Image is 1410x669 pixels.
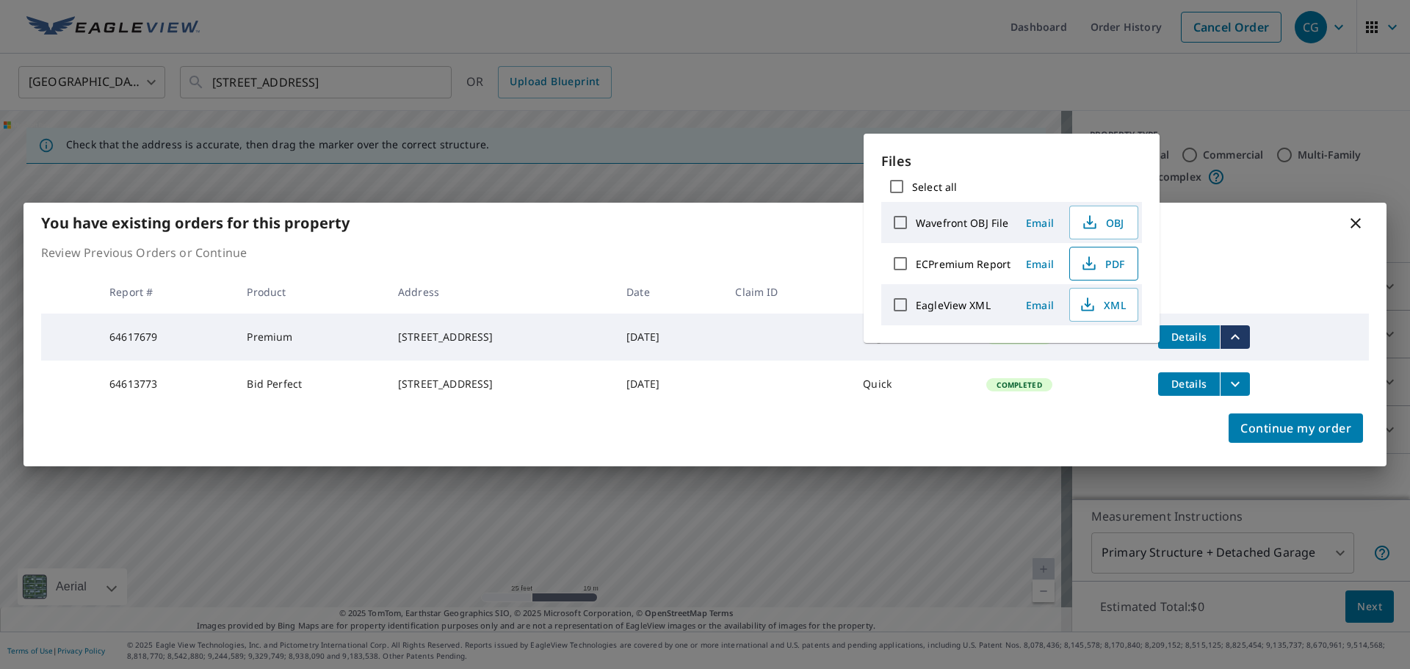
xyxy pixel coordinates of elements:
[615,361,723,408] td: [DATE]
[1167,330,1211,344] span: Details
[386,270,615,314] th: Address
[1167,377,1211,391] span: Details
[41,213,350,233] b: You have existing orders for this property
[851,270,975,314] th: Delivery
[1069,288,1138,322] button: XML
[235,361,386,408] td: Bid Perfect
[398,377,603,391] div: [STREET_ADDRESS]
[988,380,1050,390] span: Completed
[1069,206,1138,239] button: OBJ
[98,270,235,314] th: Report #
[916,298,991,312] label: EagleView XML
[851,314,975,361] td: Regular
[1240,418,1351,438] span: Continue my order
[1016,211,1063,234] button: Email
[1022,298,1057,312] span: Email
[98,314,235,361] td: 64617679
[1016,294,1063,317] button: Email
[398,330,603,344] div: [STREET_ADDRESS]
[1079,214,1126,231] span: OBJ
[851,361,975,408] td: Quick
[1079,255,1126,272] span: PDF
[1158,325,1220,349] button: detailsBtn-64617679
[615,270,723,314] th: Date
[1220,325,1250,349] button: filesDropdownBtn-64617679
[916,257,1010,271] label: ECPremium Report
[1022,257,1057,271] span: Email
[1079,296,1126,314] span: XML
[881,151,1142,171] p: Files
[235,314,386,361] td: Premium
[1229,413,1363,443] button: Continue my order
[1022,216,1057,230] span: Email
[615,314,723,361] td: [DATE]
[912,180,957,194] label: Select all
[723,270,851,314] th: Claim ID
[98,361,235,408] td: 64613773
[1158,372,1220,396] button: detailsBtn-64613773
[235,270,386,314] th: Product
[1069,247,1138,281] button: PDF
[41,244,1369,261] p: Review Previous Orders or Continue
[1220,372,1250,396] button: filesDropdownBtn-64613773
[916,216,1008,230] label: Wavefront OBJ File
[1016,253,1063,275] button: Email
